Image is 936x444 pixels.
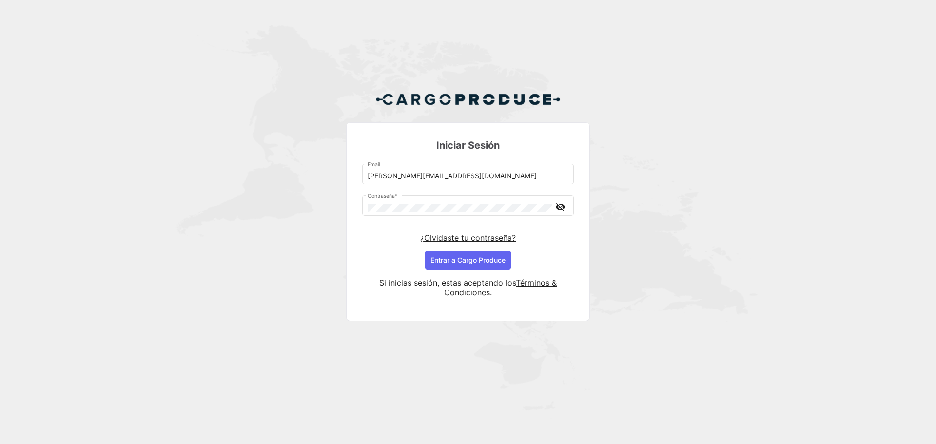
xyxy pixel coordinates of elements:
span: Si inicias sesión, estas aceptando los [379,278,516,288]
button: Entrar a Cargo Produce [425,251,511,270]
mat-icon: visibility_off [554,201,566,213]
img: Cargo Produce Logo [375,88,561,111]
input: Email [368,172,569,180]
a: ¿Olvidaste tu contraseña? [420,233,516,243]
h3: Iniciar Sesión [362,138,574,152]
a: Términos & Condiciones. [444,278,557,297]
